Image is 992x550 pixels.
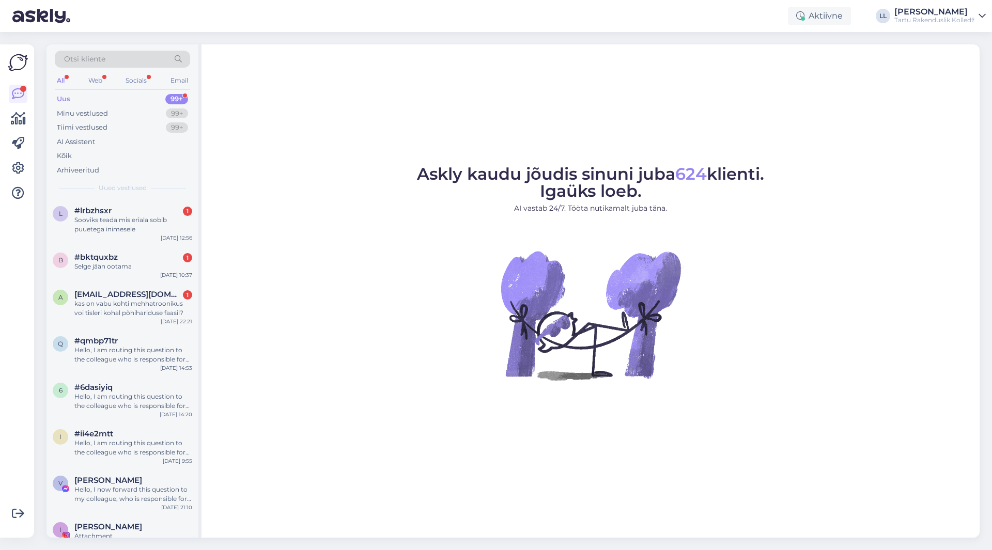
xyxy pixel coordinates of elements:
div: Hello, I am routing this question to the colleague who is responsible for this topic. The reply m... [74,392,192,411]
div: [DATE] 10:37 [160,271,192,279]
img: Askly Logo [8,53,28,72]
div: AI Assistent [57,137,95,147]
span: 624 [675,164,707,184]
span: #lrbzhsxr [74,206,112,215]
span: 6 [59,386,63,394]
span: I [59,526,61,533]
div: [DATE] 14:20 [160,411,192,418]
span: #qmbp71tr [74,336,118,345]
span: q [58,340,63,348]
span: Uued vestlused [99,183,147,193]
div: Arhiveeritud [57,165,99,176]
span: b [58,256,63,264]
div: Uus [57,94,70,104]
div: Email [168,74,190,87]
span: Ismail Mirzojev [74,522,142,531]
a: [PERSON_NAME]Tartu Rakenduslik Kolledž [894,8,986,24]
div: Minu vestlused [57,108,108,119]
div: [DATE] 21:10 [161,504,192,511]
div: All [55,74,67,87]
div: Tartu Rakenduslik Kolledž [894,16,974,24]
div: 99+ [166,122,188,133]
span: i [59,433,61,441]
div: Socials [123,74,149,87]
div: 1 [183,290,192,300]
div: [DATE] 9:55 [163,457,192,465]
span: Vanessa Klimova [74,476,142,485]
div: kas on vabu kohti mehhatroonikus voi tisleri kohal põhihariduse faasil? [74,299,192,318]
span: #6dasiyiq [74,383,113,392]
div: 99+ [165,94,188,104]
span: V [58,479,63,487]
span: #ii4e2mtt [74,429,113,438]
div: [DATE] 22:21 [161,318,192,325]
div: Sooviks teada mis eriala sobib puuetega inimesele [74,215,192,234]
div: Aktiivne [788,7,851,25]
div: [DATE] 14:53 [160,364,192,372]
div: 99+ [166,108,188,119]
span: a [58,293,63,301]
span: Askly kaudu jõudis sinuni juba klienti. Igaüks loeb. [417,164,764,201]
div: Hello, I am routing this question to the colleague who is responsible for this topic. The reply m... [74,345,192,364]
div: Tiimi vestlused [57,122,107,133]
div: Selge jään ootama [74,262,192,271]
span: Otsi kliente [64,54,105,65]
p: AI vastab 24/7. Tööta nutikamalt juba täna. [417,203,764,214]
div: Attachment [74,531,192,541]
span: #bktquxbz [74,253,118,262]
div: Hello, I am routing this question to the colleague who is responsible for this topic. The reply m... [74,438,192,457]
div: 1 [183,253,192,262]
img: No Chat active [498,222,684,408]
span: l [59,210,63,217]
div: Hello, I now forward this question to my colleague, who is responsible for this. The reply will b... [74,485,192,504]
div: 1 [183,207,192,216]
div: [PERSON_NAME] [894,8,974,16]
div: Web [86,74,104,87]
div: LL [876,9,890,23]
div: [DATE] 12:56 [161,234,192,242]
div: Kõik [57,151,72,161]
span: apthenoob1@gmail.com [74,290,182,299]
